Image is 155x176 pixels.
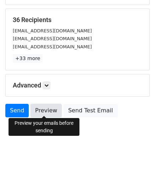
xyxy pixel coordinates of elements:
[13,81,142,89] h5: Advanced
[120,142,155,176] iframe: Chat Widget
[9,118,79,136] div: Preview your emails before sending
[13,36,92,41] small: [EMAIL_ADDRESS][DOMAIN_NAME]
[13,44,92,49] small: [EMAIL_ADDRESS][DOMAIN_NAME]
[120,142,155,176] div: 聊天小工具
[13,16,142,24] h5: 36 Recipients
[5,104,29,117] a: Send
[13,28,92,33] small: [EMAIL_ADDRESS][DOMAIN_NAME]
[13,54,43,63] a: +33 more
[31,104,62,117] a: Preview
[63,104,117,117] a: Send Test Email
